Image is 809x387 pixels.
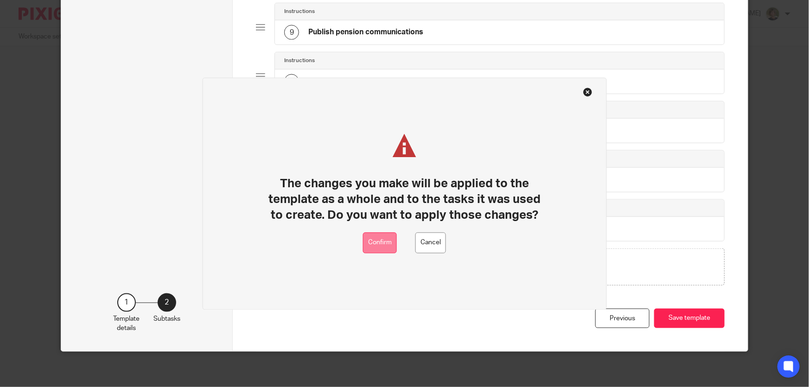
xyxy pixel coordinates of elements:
[363,233,397,254] button: Confirm
[284,8,315,15] h4: Instructions
[654,309,725,329] button: Save template
[308,27,423,37] h4: Publish pension communications
[117,293,136,312] div: 1
[158,293,176,312] div: 2
[284,25,299,40] div: 9
[153,314,180,324] p: Subtasks
[113,314,140,333] p: Template details
[308,76,507,86] h4: Enroll workers/upload contributions to pension provider
[284,57,315,64] h4: Instructions
[263,176,546,223] h1: The changes you make will be applied to the template as a whole and to the tasks it was used to c...
[595,309,650,329] div: Previous
[415,233,446,254] button: Cancel
[284,74,299,89] div: 10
